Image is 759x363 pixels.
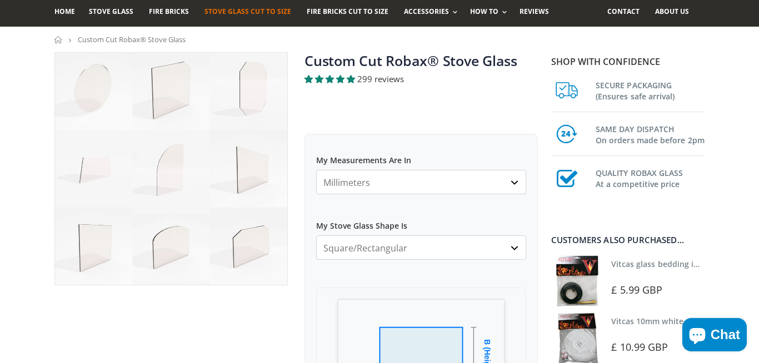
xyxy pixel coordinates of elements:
span: £ 10.99 GBP [611,340,668,354]
h3: SAME DAY DISPATCH On orders made before 2pm [596,122,705,146]
inbox-online-store-chat: Shopify online store chat [679,318,750,354]
span: How To [470,7,498,16]
p: Shop with confidence [551,55,705,68]
div: Customers also purchased... [551,236,705,244]
label: My Stove Glass Shape Is [316,211,526,231]
span: 299 reviews [357,73,404,84]
span: Stove Glass [89,7,133,16]
h3: SECURE PACKAGING (Ensures safe arrival) [596,78,705,102]
span: Fire Bricks Cut To Size [307,7,388,16]
span: 4.94 stars [304,73,357,84]
span: Accessories [404,7,449,16]
span: Stove Glass Cut To Size [204,7,291,16]
a: Custom Cut Robax® Stove Glass [304,51,517,70]
span: Reviews [520,7,549,16]
a: Home [54,36,63,43]
span: Home [54,7,75,16]
span: £ 5.99 GBP [611,283,662,296]
img: stove_glass_made_to_measure_800x_crop_center.jpg [55,53,287,285]
span: Contact [607,7,640,16]
label: My Measurements Are In [316,145,526,165]
span: Fire Bricks [149,7,189,16]
h3: QUALITY ROBAX GLASS At a competitive price [596,165,705,190]
span: About us [655,7,689,16]
span: Custom Cut Robax® Stove Glass [78,34,186,44]
img: Vitcas stove glass bedding in tape [551,255,603,307]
